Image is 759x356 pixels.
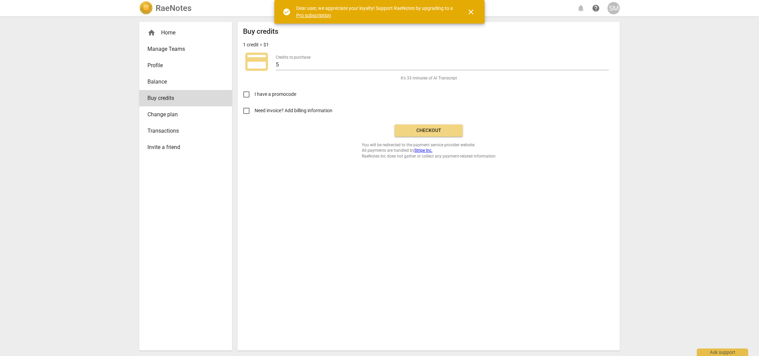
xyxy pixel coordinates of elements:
[147,94,218,102] span: Buy credits
[147,127,218,135] span: Transactions
[139,90,232,106] a: Buy credits
[243,27,278,36] h2: Buy credits
[255,107,333,114] span: Need invoice? Add billing information
[400,127,457,134] span: Checkout
[147,61,218,70] span: Profile
[147,143,218,151] span: Invite a friend
[414,148,432,153] a: Stripe Inc.
[283,8,291,16] span: check_circle
[467,8,475,16] span: close
[147,110,218,119] span: Change plan
[607,2,620,14] button: SM
[139,123,232,139] a: Transactions
[395,124,463,137] button: Checkout
[139,57,232,74] a: Profile
[296,13,331,18] a: Pro subscription
[463,4,479,20] button: Close
[139,106,232,123] a: Change plan
[697,348,748,356] div: Ask support
[592,4,600,12] span: help
[147,45,218,53] span: Manage Teams
[139,41,232,57] a: Manage Teams
[276,55,311,59] label: Credits to purchase
[139,1,191,15] a: LogoRaeNotes
[401,75,457,81] span: It's 33 minutes of AI Transcript
[243,48,270,75] span: credit_card
[156,3,191,13] h2: RaeNotes
[139,139,232,155] a: Invite a friend
[362,142,496,159] span: You will be redirected to the payment service provider website. All payments are handled by RaeNo...
[147,78,218,86] span: Balance
[139,25,232,41] div: Home
[296,5,455,19] div: Dear user, we appreciate your loyalty! Support RaeNotes by upgrading to a
[590,2,602,14] a: Help
[255,91,296,98] span: I have a promocode
[243,41,269,48] p: 1 credit = $1
[139,1,153,15] img: Logo
[139,74,232,90] a: Balance
[147,29,156,37] span: home
[147,29,218,37] div: Home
